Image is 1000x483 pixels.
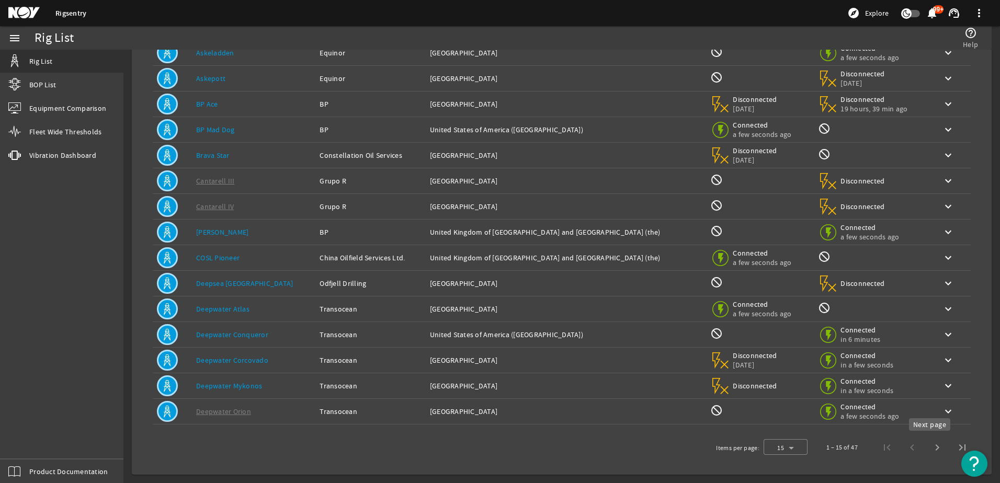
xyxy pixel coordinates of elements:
a: Cantarell III [196,176,234,186]
mat-icon: BOP Monitoring not available for this rig [710,199,723,212]
div: United Kingdom of [GEOGRAPHIC_DATA] and [GEOGRAPHIC_DATA] (the) [430,252,702,263]
mat-icon: Rig Monitoring not available for this rig [818,148,831,160]
a: Deepwater Orion [196,407,251,416]
mat-icon: Rig Monitoring not available for this rig [818,250,831,263]
span: a few seconds ago [840,411,899,421]
div: Equinor [320,48,421,58]
div: BP [320,99,421,109]
span: Disconnected [733,351,777,360]
span: Rig List [29,56,52,66]
span: a few seconds ago [733,258,791,267]
a: Brava Star [196,151,230,160]
div: [GEOGRAPHIC_DATA] [430,304,702,314]
span: Disconnected [840,279,885,288]
mat-icon: keyboard_arrow_down [942,72,954,85]
span: BOP List [29,79,56,90]
span: Connected [840,223,899,232]
a: Deepwater Corcovado [196,355,268,365]
mat-icon: keyboard_arrow_down [942,405,954,418]
mat-icon: keyboard_arrow_down [942,354,954,366]
mat-icon: BOP Monitoring not available for this rig [710,71,723,84]
div: Transocean [320,304,421,314]
div: United States of America ([GEOGRAPHIC_DATA]) [430,329,702,340]
mat-icon: BOP Monitoring not available for this rig [710,327,723,340]
mat-icon: vibration [8,149,21,162]
span: Connected [733,120,791,130]
span: [DATE] [733,360,777,370]
div: [GEOGRAPHIC_DATA] [430,381,702,391]
span: Disconnected [840,176,885,186]
span: Connected [733,248,791,258]
mat-icon: Rig Monitoring not available for this rig [818,122,831,135]
a: Cantarell IV [196,202,234,211]
div: [GEOGRAPHIC_DATA] [430,406,702,417]
a: Deepwater Mykonos [196,381,262,390]
div: United States of America ([GEOGRAPHIC_DATA]) [430,124,702,135]
span: Disconnected [733,95,777,104]
div: Equinor [320,73,421,84]
span: [DATE] [733,104,777,113]
span: Disconnected [733,381,777,390]
mat-icon: help_outline [964,27,977,39]
a: Deepsea [GEOGRAPHIC_DATA] [196,279,293,288]
div: [GEOGRAPHIC_DATA] [430,355,702,365]
span: a few seconds ago [840,53,899,62]
mat-icon: keyboard_arrow_down [942,251,954,264]
a: Askepott [196,74,225,83]
button: Open Resource Center [961,451,987,477]
button: more_vert [967,1,992,26]
mat-icon: BOP Monitoring not available for this rig [710,174,723,186]
a: Askeladden [196,48,234,57]
div: [GEOGRAPHIC_DATA] [430,73,702,84]
div: [GEOGRAPHIC_DATA] [430,99,702,109]
span: Connected [733,300,791,309]
span: [DATE] [840,78,885,88]
a: BP Ace [196,99,218,109]
button: Explore [843,5,893,21]
div: Items per page: [716,443,759,453]
span: Equipment Comparison [29,103,106,113]
a: Deepwater Conqueror [196,330,268,339]
a: Rigsentry [55,8,86,18]
mat-icon: keyboard_arrow_down [942,277,954,290]
mat-icon: menu [8,32,21,44]
span: Disconnected [840,95,907,104]
span: 19 hours, 39 min ago [840,104,907,113]
a: BP Mad Dog [196,125,235,134]
span: Help [963,39,978,50]
div: Constellation Oil Services [320,150,421,160]
span: a few seconds ago [733,309,791,318]
span: in 6 minutes [840,335,885,344]
span: Connected [840,376,893,386]
mat-icon: notifications [926,7,938,19]
div: [GEOGRAPHIC_DATA] [430,201,702,212]
button: Next page [925,435,950,460]
mat-icon: keyboard_arrow_down [942,149,954,162]
a: Deepwater Atlas [196,304,249,314]
span: Vibration Dashboard [29,150,96,160]
div: BP [320,227,421,237]
div: Transocean [320,406,421,417]
div: [GEOGRAPHIC_DATA] [430,150,702,160]
div: Odfjell Drilling [320,278,421,289]
mat-icon: BOP Monitoring not available for this rig [710,276,723,289]
mat-icon: keyboard_arrow_down [942,226,954,238]
button: Last page [950,435,975,460]
mat-icon: support_agent [948,7,960,19]
div: Transocean [320,329,421,340]
mat-icon: keyboard_arrow_down [942,47,954,59]
mat-icon: Rig Monitoring not available for this rig [818,302,831,314]
mat-icon: BOP Monitoring not available for this rig [710,225,723,237]
mat-icon: keyboard_arrow_down [942,200,954,213]
button: 99+ [926,8,937,19]
mat-icon: keyboard_arrow_down [942,123,954,136]
div: [GEOGRAPHIC_DATA] [430,176,702,186]
span: [DATE] [733,155,777,165]
div: [GEOGRAPHIC_DATA] [430,48,702,58]
span: in a few seconds [840,360,893,370]
span: in a few seconds [840,386,893,395]
mat-icon: explore [847,7,860,19]
div: Transocean [320,381,421,391]
mat-icon: keyboard_arrow_down [942,328,954,341]
span: Fleet Wide Thresholds [29,126,101,137]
